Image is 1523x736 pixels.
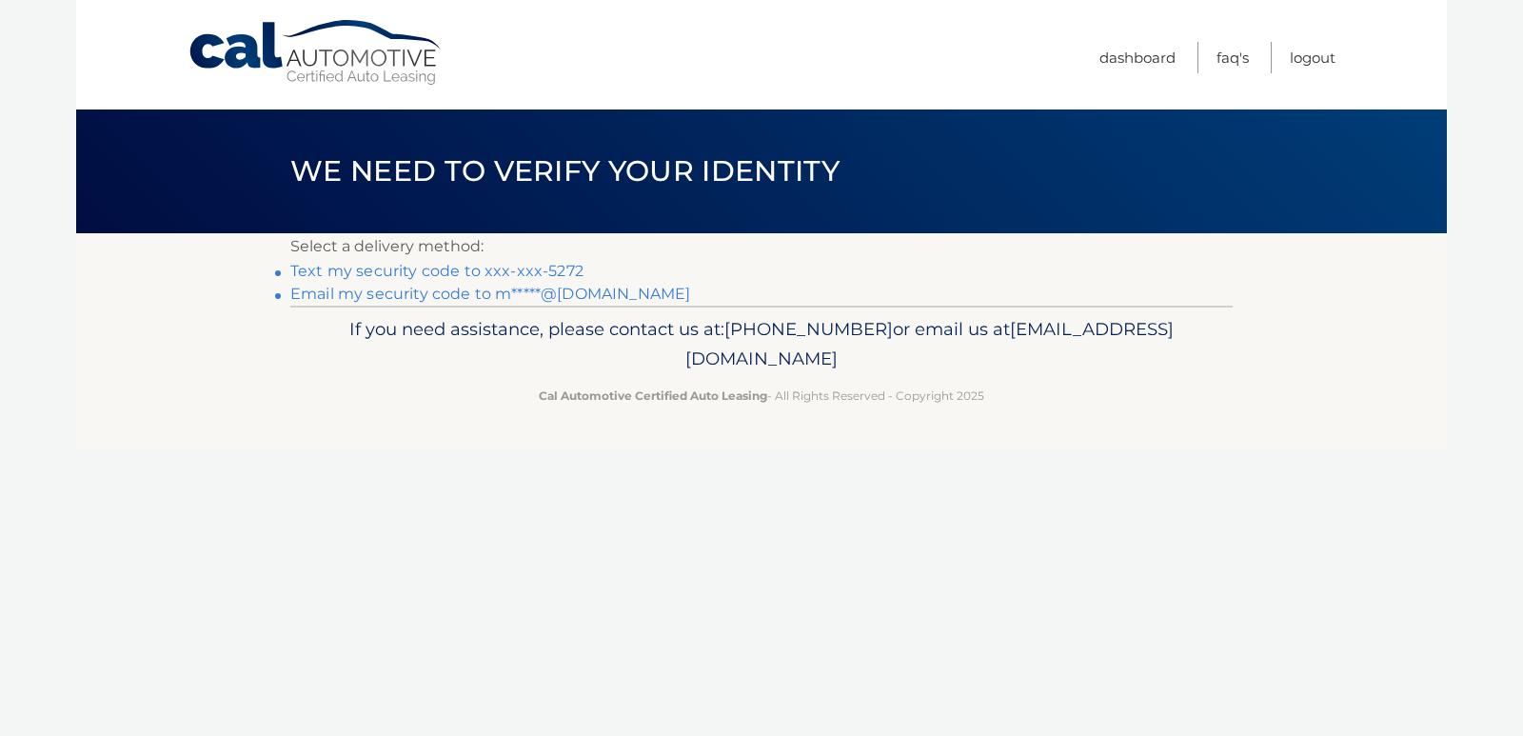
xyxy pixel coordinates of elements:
p: - All Rights Reserved - Copyright 2025 [303,386,1220,406]
a: Text my security code to xxx-xxx-5272 [290,262,583,280]
p: If you need assistance, please contact us at: or email us at [303,314,1220,375]
span: We need to verify your identity [290,153,840,189]
p: Select a delivery method: [290,233,1233,260]
a: Email my security code to m*****@[DOMAIN_NAME] [290,285,690,303]
a: FAQ's [1216,42,1249,73]
span: [PHONE_NUMBER] [724,318,893,340]
a: Logout [1290,42,1335,73]
strong: Cal Automotive Certified Auto Leasing [539,388,767,403]
a: Cal Automotive [188,19,445,87]
a: Dashboard [1099,42,1176,73]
